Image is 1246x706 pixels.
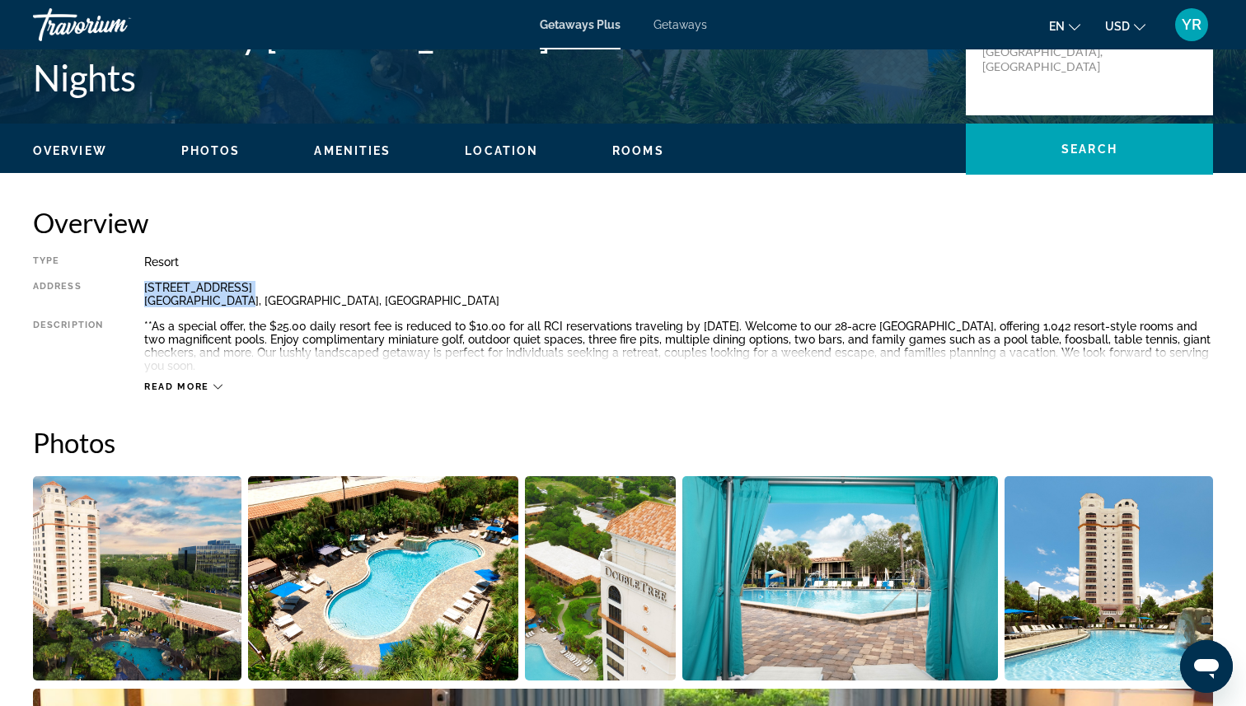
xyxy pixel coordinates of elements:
div: Description [33,320,103,372]
span: USD [1105,20,1130,33]
span: Search [1061,143,1117,156]
button: Change currency [1105,14,1145,38]
button: Open full-screen image slider [1005,475,1213,681]
span: Photos [181,144,241,157]
span: Read more [144,381,209,392]
h2: Overview [33,206,1213,239]
div: Address [33,281,103,307]
button: Overview [33,143,107,158]
div: [STREET_ADDRESS] [GEOGRAPHIC_DATA], [GEOGRAPHIC_DATA], [GEOGRAPHIC_DATA] [144,281,1213,307]
span: Overview [33,144,107,157]
iframe: Button to launch messaging window [1180,640,1233,693]
span: YR [1182,16,1201,33]
button: Change language [1049,14,1080,38]
button: Open full-screen image slider [248,475,518,681]
span: Rooms [612,144,664,157]
span: Location [465,144,538,157]
div: Type [33,255,103,269]
button: Location [465,143,538,158]
button: Photos [181,143,241,158]
button: User Menu [1170,7,1213,42]
button: Amenities [314,143,391,158]
h1: Doubletree by [PERSON_NAME] Orlando at SeaWorld - 3 Nights [33,13,949,99]
a: Getaways Plus [540,18,621,31]
button: Open full-screen image slider [33,475,241,681]
button: Rooms [612,143,664,158]
button: Search [966,124,1213,175]
h2: Photos [33,426,1213,459]
div: **As a special offer, the $25.00 daily resort fee is reduced to $10.00 for all RCI reservations t... [144,320,1213,372]
span: Amenities [314,144,391,157]
a: Travorium [33,3,198,46]
div: Resort [144,255,1213,269]
a: Getaways [653,18,707,31]
button: Open full-screen image slider [682,475,998,681]
span: en [1049,20,1065,33]
button: Read more [144,381,222,393]
button: Open full-screen image slider [525,475,676,681]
